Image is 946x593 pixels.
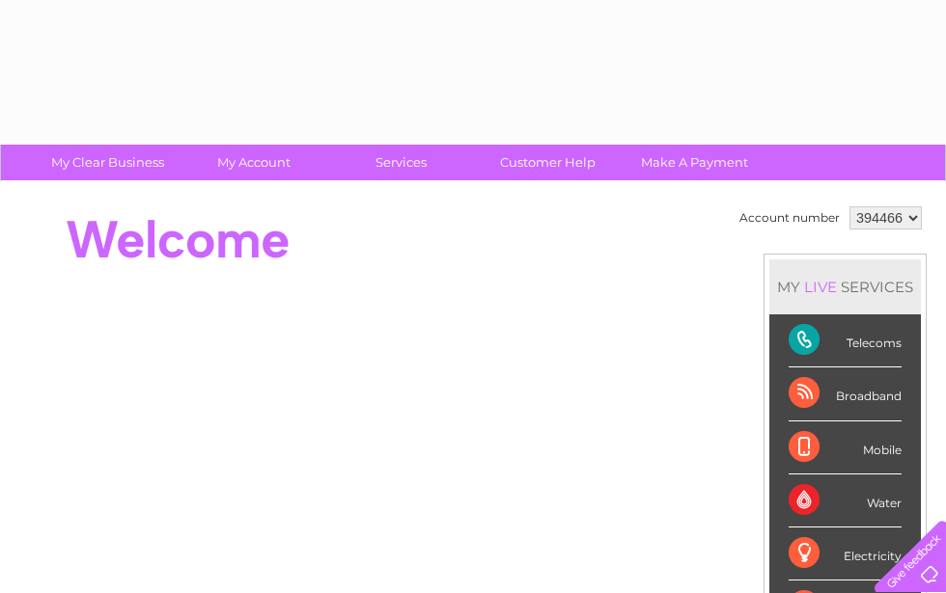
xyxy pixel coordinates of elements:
a: My Account [175,145,334,180]
a: Services [321,145,481,180]
div: Water [789,474,902,527]
div: MY SERVICES [769,259,921,314]
a: Customer Help [468,145,627,180]
div: Electricity [789,527,902,580]
div: LIVE [800,278,841,296]
div: Telecoms [789,314,902,367]
td: Account number [735,202,845,234]
div: Broadband [789,367,902,420]
a: My Clear Business [28,145,187,180]
div: Mobile [789,421,902,474]
a: Make A Payment [615,145,774,180]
